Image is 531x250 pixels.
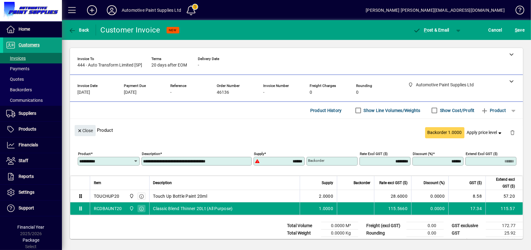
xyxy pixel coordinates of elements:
span: Item [94,179,101,186]
a: Suppliers [3,106,62,121]
td: GST exclusive [449,222,486,230]
td: 0.0000 M³ [321,222,358,230]
td: 0.00 [407,222,444,230]
span: Automotive Paint Supplies Ltd [128,193,135,200]
span: - [198,63,199,68]
span: 0 [310,90,312,95]
span: Suppliers [19,111,36,116]
span: 444 - Auto Transform Limited [SP] [77,63,142,68]
span: Extend excl GST ($) [490,176,515,190]
a: Staff [3,153,62,169]
span: Close [77,126,93,136]
span: GST ($) [469,179,482,186]
a: Knowledge Base [511,1,523,21]
button: Profile [102,5,122,16]
span: Back [68,28,89,32]
td: Rounding [363,230,407,237]
a: Settings [3,185,62,200]
span: NEW [169,28,177,32]
span: - [263,90,264,95]
span: Cancel [489,25,502,35]
label: Show Line Volumes/Weights [363,107,420,114]
span: S [515,28,517,32]
span: Home [19,27,30,32]
td: 0.0000 [411,202,448,215]
button: Product [478,105,509,116]
button: Add [82,5,102,16]
td: 17.34 [448,202,485,215]
span: 2.0000 [319,193,333,199]
span: Backorder 1.0000 [428,129,462,136]
span: Settings [19,190,34,195]
span: Classic Blend Thinner 20Lt (All Purpose) [153,205,233,212]
a: Reports [3,169,62,184]
span: Products [19,127,36,131]
button: Back [67,24,91,36]
td: 25.92 [486,230,523,237]
span: Quotes [6,77,24,82]
a: Payments [3,63,62,74]
mat-label: Supply [254,152,264,156]
button: Cancel [487,24,504,36]
span: Customers [19,42,40,47]
td: 57.20 [485,190,523,202]
button: Post & Email [410,24,452,36]
app-page-header-button: Delete [505,130,520,135]
div: [PERSON_NAME] [PERSON_NAME][EMAIL_ADDRESS][DOMAIN_NAME] [366,5,505,15]
label: Show Cost/Profit [439,107,475,114]
button: Product History [308,105,344,116]
span: Financial Year [18,225,45,230]
td: 8.58 [448,190,485,202]
span: [DATE] [77,90,90,95]
mat-label: Discount (%) [413,152,433,156]
a: Backorders [3,84,62,95]
div: TOUCHUP20 [94,193,119,199]
span: Product History [310,106,342,115]
td: GST [449,230,486,237]
app-page-header-button: Close [73,127,97,133]
a: Communications [3,95,62,106]
span: Rate excl GST ($) [379,179,407,186]
button: Delete [505,125,520,140]
span: 46136 [217,90,229,95]
span: Support [19,205,34,210]
a: Quotes [3,74,62,84]
td: 0.00 [407,230,444,237]
span: [DATE] [124,90,137,95]
td: 115.57 [485,202,523,215]
span: Staff [19,158,28,163]
a: Support [3,200,62,216]
span: Package [23,238,39,243]
span: Touch Up Bottle Paint 20ml [153,193,207,199]
td: 0.0000 [411,190,448,202]
mat-label: Product [78,152,91,156]
div: Automotive Paint Supplies Ltd [122,5,181,15]
span: Automotive Paint Supplies Ltd [128,205,135,212]
span: ost & Email [413,28,449,32]
button: Close [75,125,96,136]
button: Backorder 1.0000 [425,127,464,138]
span: P [424,28,427,32]
td: 198.69 [486,237,523,245]
span: Apply price level [467,129,503,136]
div: Customer Invoice [101,25,160,35]
span: Supply [322,179,333,186]
div: RCDBAUNT20 [94,205,122,212]
span: 1.0000 [319,205,333,212]
div: 115.5660 [378,205,407,212]
a: Invoices [3,53,62,63]
span: Communications [6,98,43,103]
mat-label: Description [142,152,160,156]
span: ave [515,25,524,35]
mat-label: Extend excl GST ($) [466,152,498,156]
span: Product [481,106,506,115]
button: Apply price level [464,127,505,138]
td: Total Volume [284,222,321,230]
td: 172.77 [486,222,523,230]
a: Products [3,122,62,137]
app-page-header-button: Back [62,24,96,36]
span: Invoices [6,56,26,61]
mat-label: Backorder [308,158,324,163]
td: GST inclusive [449,237,486,245]
span: Backorders [6,87,32,92]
